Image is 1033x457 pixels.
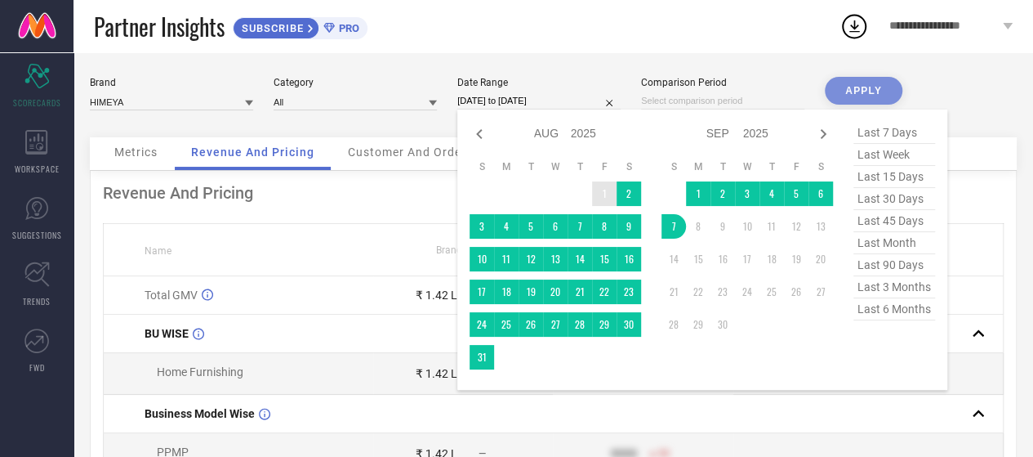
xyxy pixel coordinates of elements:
[735,214,759,239] td: Wed Sep 10 2025
[592,214,617,239] td: Fri Aug 08 2025
[145,327,189,340] span: BU WISE
[735,181,759,206] td: Wed Sep 03 2025
[592,280,617,304] td: Fri Aug 22 2025
[592,160,617,173] th: Friday
[519,247,543,271] td: Tue Aug 12 2025
[617,160,641,173] th: Saturday
[808,280,833,304] td: Sat Sep 27 2025
[592,247,617,271] td: Fri Aug 15 2025
[759,160,784,173] th: Thursday
[853,122,935,144] span: last 7 days
[470,160,494,173] th: Sunday
[710,181,735,206] td: Tue Sep 02 2025
[470,345,494,370] td: Sun Aug 31 2025
[641,92,804,110] input: Select comparison period
[519,312,543,337] td: Tue Aug 26 2025
[710,160,735,173] th: Tuesday
[568,160,592,173] th: Thursday
[853,254,935,276] span: last 90 days
[494,312,519,337] td: Mon Aug 25 2025
[470,247,494,271] td: Sun Aug 10 2025
[15,163,60,175] span: WORKSPACE
[103,183,1004,203] div: Revenue And Pricing
[543,312,568,337] td: Wed Aug 27 2025
[759,181,784,206] td: Thu Sep 04 2025
[416,367,457,380] div: ₹ 1.42 L
[686,247,710,271] td: Mon Sep 15 2025
[853,144,935,166] span: last week
[457,77,621,88] div: Date Range
[94,10,225,43] span: Partner Insights
[90,77,253,88] div: Brand
[759,280,784,304] td: Thu Sep 25 2025
[686,181,710,206] td: Mon Sep 01 2025
[617,312,641,337] td: Sat Aug 30 2025
[436,244,490,256] span: Brand Value
[661,214,686,239] td: Sun Sep 07 2025
[234,22,308,34] span: SUBSCRIBE
[543,280,568,304] td: Wed Aug 20 2025
[157,365,243,379] span: Home Furnishing
[735,247,759,271] td: Wed Sep 17 2025
[470,280,494,304] td: Sun Aug 17 2025
[784,247,808,271] td: Fri Sep 19 2025
[470,214,494,239] td: Sun Aug 03 2025
[686,214,710,239] td: Mon Sep 08 2025
[661,280,686,304] td: Sun Sep 21 2025
[568,247,592,271] td: Thu Aug 14 2025
[808,247,833,271] td: Sat Sep 20 2025
[416,289,457,302] div: ₹ 1.42 L
[470,124,489,144] div: Previous month
[145,407,255,420] span: Business Model Wise
[568,214,592,239] td: Thu Aug 07 2025
[457,92,621,110] input: Select date range
[348,146,473,159] span: Customer And Orders
[494,247,519,271] td: Mon Aug 11 2025
[735,280,759,304] td: Wed Sep 24 2025
[617,280,641,304] td: Sat Aug 23 2025
[274,77,437,88] div: Category
[641,77,804,88] div: Comparison Period
[145,245,171,257] span: Name
[853,166,935,188] span: last 15 days
[494,160,519,173] th: Monday
[686,280,710,304] td: Mon Sep 22 2025
[592,312,617,337] td: Fri Aug 29 2025
[784,181,808,206] td: Fri Sep 05 2025
[494,280,519,304] td: Mon Aug 18 2025
[191,146,314,159] span: Revenue And Pricing
[710,214,735,239] td: Tue Sep 09 2025
[808,160,833,173] th: Saturday
[661,312,686,337] td: Sun Sep 28 2025
[759,214,784,239] td: Thu Sep 11 2025
[29,361,45,374] span: FWD
[617,181,641,206] td: Sat Aug 02 2025
[759,247,784,271] td: Thu Sep 18 2025
[519,214,543,239] td: Tue Aug 05 2025
[853,188,935,210] span: last 30 days
[145,289,198,302] span: Total GMV
[808,181,833,206] td: Sat Sep 06 2025
[784,160,808,173] th: Friday
[12,229,62,241] span: SUGGESTIONS
[808,214,833,239] td: Sat Sep 13 2025
[686,312,710,337] td: Mon Sep 29 2025
[784,214,808,239] td: Fri Sep 12 2025
[661,247,686,271] td: Sun Sep 14 2025
[617,247,641,271] td: Sat Aug 16 2025
[519,160,543,173] th: Tuesday
[470,312,494,337] td: Sun Aug 24 2025
[23,295,51,307] span: TRENDS
[686,160,710,173] th: Monday
[710,280,735,304] td: Tue Sep 23 2025
[494,214,519,239] td: Mon Aug 04 2025
[853,298,935,320] span: last 6 months
[568,312,592,337] td: Thu Aug 28 2025
[543,214,568,239] td: Wed Aug 06 2025
[617,214,641,239] td: Sat Aug 09 2025
[710,312,735,337] td: Tue Sep 30 2025
[853,276,935,298] span: last 3 months
[784,280,808,304] td: Fri Sep 26 2025
[13,96,61,109] span: SCORECARDS
[735,160,759,173] th: Wednesday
